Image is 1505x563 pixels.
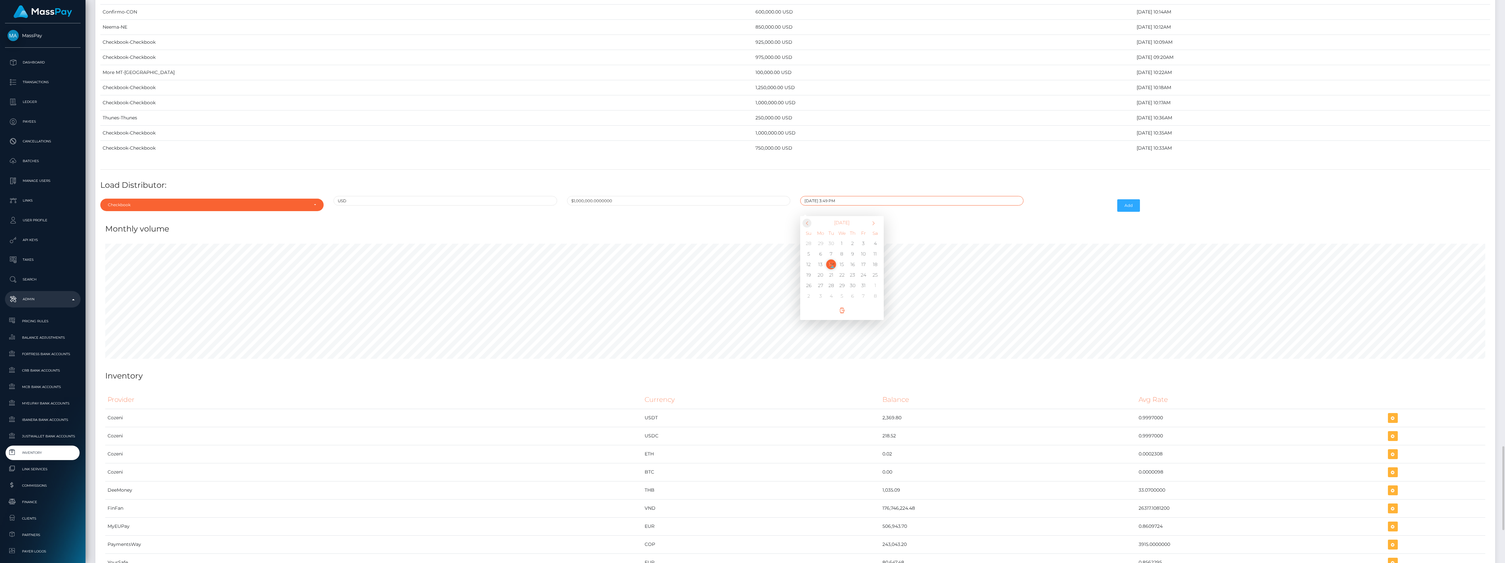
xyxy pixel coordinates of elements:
td: 0.9997000 [1136,427,1386,445]
div: Checkbook [108,202,308,208]
td: Checkbook-Checkbook [100,50,753,65]
p: Admin [8,294,78,304]
td: PaymentsWay [105,535,642,553]
td: 0.9997000 [1136,409,1386,427]
td: 0.02 [880,445,1136,463]
td: 1,250,000.00 USD [753,80,1134,95]
th: We [837,227,848,238]
span: Inventory [8,449,78,456]
span: Payer Logos [8,548,78,555]
td: ETH [642,445,880,463]
td: Checkbook-Checkbook [100,95,753,110]
th: Currency [642,391,880,409]
td: 1,000,000.00 USD [753,126,1134,141]
th: Fr [858,227,869,238]
td: 0.0002308 [1136,445,1386,463]
td: 1,035.09 [880,481,1136,499]
span: Finance [8,498,78,506]
th: Sa [869,227,882,238]
a: Admin [5,291,81,307]
a: Search [5,271,81,288]
span: JustWallet Bank Accounts [8,432,78,440]
td: 0.00 [880,463,1136,481]
td: 26317.1081200 [1136,499,1386,517]
td: [DATE] 10:35AM [1134,126,1490,141]
a: Taxes [5,252,81,268]
a: Links [5,192,81,209]
span: Partners [8,531,78,539]
th: Avg Rate [1136,391,1386,409]
span: Clients [8,515,78,522]
a: Link Services [5,462,81,476]
td: 176,746,224.48 [880,499,1136,517]
a: Payees [5,113,81,130]
img: MassPay [8,30,19,41]
a: Payer Logos [5,544,81,558]
td: BTC [642,463,880,481]
td: 218.52 [880,427,1136,445]
td: VND [642,499,880,517]
a: Inventory [5,446,81,460]
th: Balance [880,391,1136,409]
a: Clients [5,511,81,526]
span: Ibanera Bank Accounts [8,416,78,424]
a: MyEUPay Bank Accounts [5,396,81,410]
span: Fortress Bank Accounts [8,350,78,358]
td: 3915.0000000 [1136,535,1386,553]
a: Partners [5,528,81,542]
a: Balance Adjustments [5,330,81,345]
td: [DATE] 10:22AM [1134,65,1490,80]
td: MyEUPay [105,517,642,535]
td: [DATE] 10:33AM [1134,141,1490,156]
p: Payees [8,117,78,127]
a: Cancellations [5,133,81,150]
p: Search [8,275,78,284]
th: Tu [826,227,837,238]
td: 243,043.20 [880,535,1136,553]
td: THB [642,481,880,499]
td: EUR [642,517,880,535]
p: Dashboard [8,58,78,67]
p: Batches [8,156,78,166]
span: Balance Adjustments [8,334,78,341]
span: Pricing Rules [8,317,78,325]
td: 2,369.80 [880,409,1136,427]
td: 0.0000098 [1136,463,1386,481]
td: COP [642,535,880,553]
a: API Keys [5,232,81,248]
td: Checkbook-Checkbook [100,80,753,95]
a: Batches [5,153,81,169]
p: Links [8,196,78,206]
span: CRB Bank Accounts [8,367,78,374]
h4: Inventory [105,370,1485,382]
span: Link Services [8,465,78,473]
p: User Profile [8,215,78,225]
p: API Keys [8,235,78,245]
td: [DATE] 10:14AM [1134,5,1490,20]
span: MCB Bank Accounts [8,383,78,391]
td: Cozeni [105,427,642,445]
td: [DATE] 10:36AM [1134,110,1490,126]
td: Checkbook-Checkbook [100,35,753,50]
a: Manage Users [5,173,81,189]
a: Fortress Bank Accounts [5,347,81,361]
th: Mo [815,227,826,238]
td: 975,000.00 USD [753,50,1134,65]
a: Finance [5,495,81,509]
td: 250,000.00 USD [753,110,1134,126]
td: 925,000.00 USD [753,35,1134,50]
input: Amount [567,196,790,206]
td: Thunes-Thunes [100,110,753,126]
p: Transactions [8,77,78,87]
td: 600,000.00 USD [753,5,1134,20]
td: 506,943.70 [880,517,1136,535]
td: [DATE] 10:09AM [1134,35,1490,50]
th: Provider [105,391,642,409]
p: Ledger [8,97,78,107]
a: Ledger [5,94,81,110]
td: Checkbook-Checkbook [100,126,753,141]
a: MCB Bank Accounts [5,380,81,394]
p: Manage Users [8,176,78,186]
td: [DATE] 10:18AM [1134,80,1490,95]
input: Currency [333,196,557,206]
